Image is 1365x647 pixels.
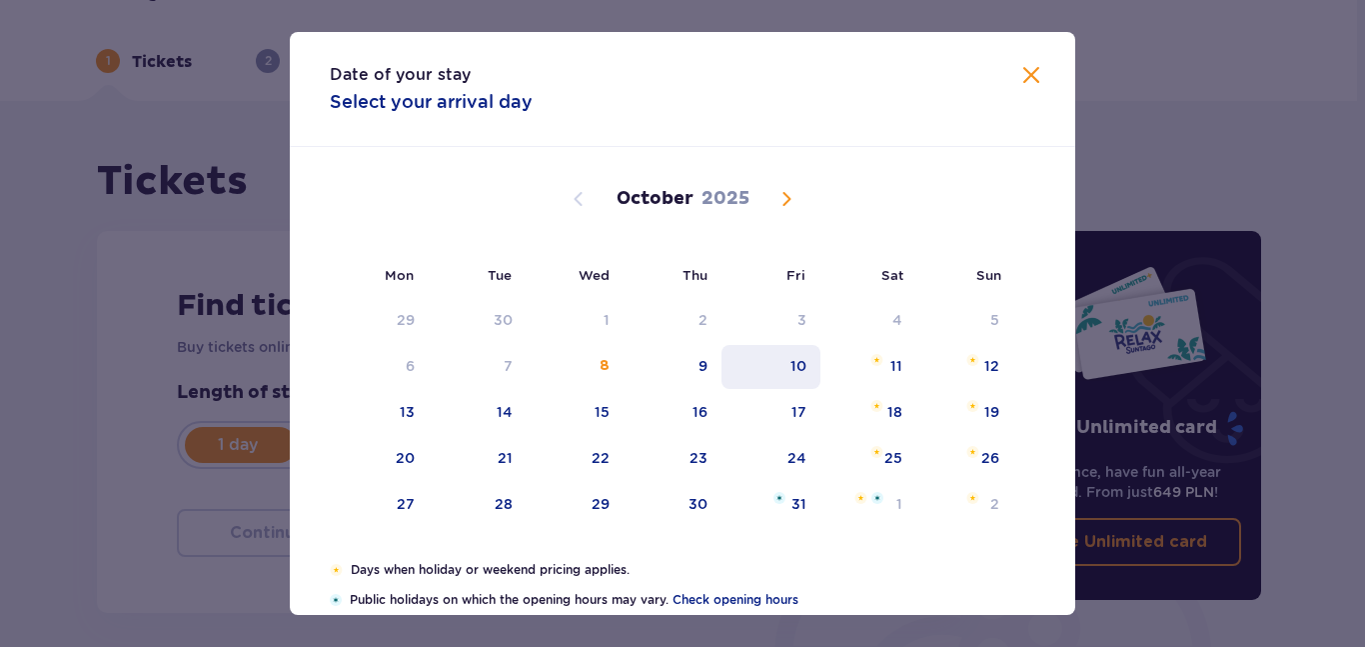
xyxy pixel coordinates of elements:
td: Date not available. Saturday, October 4, 2025 [820,299,917,343]
img: Orange star [966,400,979,412]
img: Orange star [870,446,883,458]
div: 10 [790,356,806,376]
small: Fri [786,267,805,283]
td: Date not available. Tuesday, October 7, 2025 [429,345,528,389]
img: Orange star [854,492,867,504]
td: Monday, October 13, 2025 [330,391,429,435]
td: Sunday, October 19, 2025 [916,391,1013,435]
td: Sunday, October 26, 2025 [916,437,1013,481]
img: Blue star [871,492,883,504]
td: Date not available. Monday, October 6, 2025 [330,345,429,389]
td: Tuesday, October 14, 2025 [429,391,528,435]
td: Thursday, October 23, 2025 [624,437,722,481]
td: Date not available. Wednesday, October 1, 2025 [527,299,624,343]
td: Date not available. Tuesday, September 30, 2025 [429,299,528,343]
div: 31 [791,494,806,514]
div: 9 [698,356,707,376]
small: Sun [976,267,1001,283]
div: 19 [984,402,999,422]
td: Monday, October 20, 2025 [330,437,429,481]
small: Mon [385,267,414,283]
button: Previous month [567,187,591,211]
div: 12 [984,356,999,376]
td: Saturday, November 1, 2025 [820,483,917,527]
img: Blue star [330,594,342,606]
small: Wed [579,267,610,283]
p: Date of your stay [330,64,471,86]
td: Wednesday, October 29, 2025 [527,483,624,527]
small: Sat [881,267,903,283]
div: 22 [592,448,610,468]
div: 4 [892,310,902,330]
td: Thursday, October 9, 2025 [624,345,722,389]
td: Thursday, October 30, 2025 [624,483,722,527]
div: 24 [787,448,806,468]
td: Wednesday, October 8, 2025 [527,345,624,389]
div: 15 [595,402,610,422]
button: Close [1019,64,1043,89]
td: Sunday, November 2, 2025 [916,483,1013,527]
div: 30 [494,310,513,330]
div: 29 [397,310,415,330]
div: 28 [495,494,513,514]
td: Friday, October 17, 2025 [721,391,820,435]
img: Orange star [966,354,979,366]
td: Friday, October 24, 2025 [721,437,820,481]
div: 11 [890,356,902,376]
img: Orange star [330,564,343,576]
div: 13 [400,402,415,422]
div: 5 [990,310,999,330]
td: Date not available. Monday, September 29, 2025 [330,299,429,343]
div: 21 [498,448,513,468]
td: Tuesday, October 21, 2025 [429,437,528,481]
button: Next month [774,187,798,211]
div: 7 [504,356,513,376]
div: 27 [397,494,415,514]
p: 2025 [701,187,749,211]
div: 1 [604,310,610,330]
div: 14 [497,402,513,422]
td: Date not available. Sunday, October 5, 2025 [916,299,1013,343]
div: 23 [689,448,707,468]
div: 30 [688,494,707,514]
div: 18 [887,402,902,422]
div: 3 [797,310,806,330]
div: 2 [990,494,999,514]
div: 2 [698,310,707,330]
p: Public holidays on which the opening hours may vary. [350,591,1035,609]
td: Date not available. Thursday, October 2, 2025 [624,299,722,343]
img: Orange star [966,446,979,458]
small: Thu [682,267,707,283]
td: Saturday, October 11, 2025 [820,345,917,389]
td: Saturday, October 18, 2025 [820,391,917,435]
td: Tuesday, October 28, 2025 [429,483,528,527]
div: 20 [396,448,415,468]
td: Friday, October 10, 2025 [721,345,820,389]
div: 26 [981,448,999,468]
td: Wednesday, October 22, 2025 [527,437,624,481]
div: 25 [884,448,902,468]
td: Friday, October 31, 2025 [721,483,820,527]
td: Saturday, October 25, 2025 [820,437,917,481]
img: Blue star [773,492,785,504]
img: Orange star [870,400,883,412]
td: Date not available. Friday, October 3, 2025 [721,299,820,343]
div: 6 [406,356,415,376]
a: Check opening hours [673,591,798,609]
td: Monday, October 27, 2025 [330,483,429,527]
p: Select your arrival day [330,90,533,114]
td: Sunday, October 12, 2025 [916,345,1013,389]
img: Orange star [966,492,979,504]
p: Days when holiday or weekend pricing applies. [351,561,1035,579]
small: Tue [488,267,512,283]
td: Thursday, October 16, 2025 [624,391,722,435]
img: Orange star [870,354,883,366]
div: 29 [592,494,610,514]
div: 8 [600,356,610,376]
div: 17 [791,402,806,422]
p: October [617,187,693,211]
div: 1 [896,494,902,514]
div: 16 [692,402,707,422]
td: Wednesday, October 15, 2025 [527,391,624,435]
